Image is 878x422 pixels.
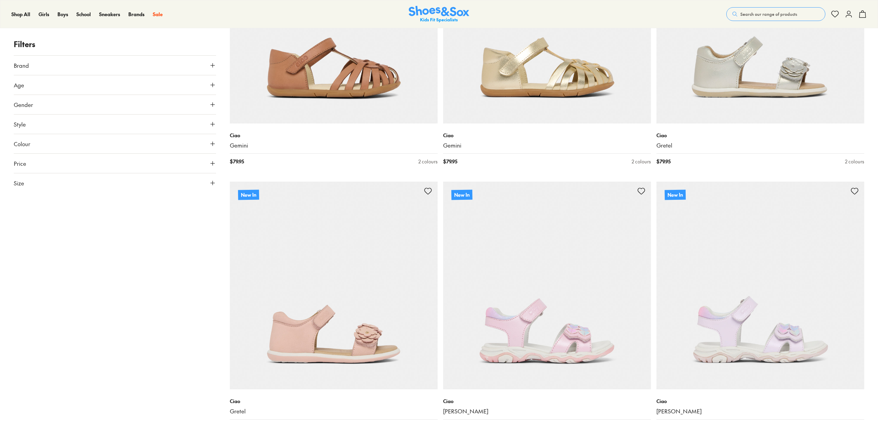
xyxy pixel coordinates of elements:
a: Sneakers [99,11,120,18]
button: Size [14,173,216,193]
a: Girls [39,11,49,18]
a: Brands [128,11,144,18]
button: Search our range of products [726,7,825,21]
a: New In [443,182,651,389]
span: Brand [14,61,29,69]
a: Gemini [230,142,438,149]
a: Boys [57,11,68,18]
a: [PERSON_NAME] [656,408,864,415]
button: Colour [14,134,216,153]
a: Shoes & Sox [409,6,469,23]
p: Ciao [443,398,651,405]
div: 2 colours [845,158,864,165]
a: New In [656,182,864,389]
span: $ 79.95 [443,158,457,165]
a: [PERSON_NAME] [443,408,651,415]
p: New In [238,190,259,200]
span: Colour [14,140,30,148]
span: Style [14,120,26,128]
p: Ciao [230,398,438,405]
span: Price [14,159,26,167]
p: Filters [14,39,216,50]
a: Sale [153,11,163,18]
p: Ciao [656,398,864,405]
a: Gretel [656,142,864,149]
p: New In [665,190,686,200]
p: Ciao [230,132,438,139]
p: New In [451,190,472,200]
span: $ 79.95 [656,158,671,165]
div: 2 colours [418,158,438,165]
a: Gretel [230,408,438,415]
div: 2 colours [632,158,651,165]
span: Search our range of products [740,11,797,17]
a: School [76,11,91,18]
a: Shop All [11,11,30,18]
button: Price [14,154,216,173]
span: Gender [14,100,33,109]
span: $ 79.95 [230,158,244,165]
button: Age [14,75,216,95]
a: Gemini [443,142,651,149]
button: Brand [14,56,216,75]
button: Gender [14,95,216,114]
a: New In [230,182,438,389]
span: Age [14,81,24,89]
p: Ciao [656,132,864,139]
p: Ciao [443,132,651,139]
img: SNS_Logo_Responsive.svg [409,6,469,23]
span: Size [14,179,24,187]
button: Style [14,115,216,134]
